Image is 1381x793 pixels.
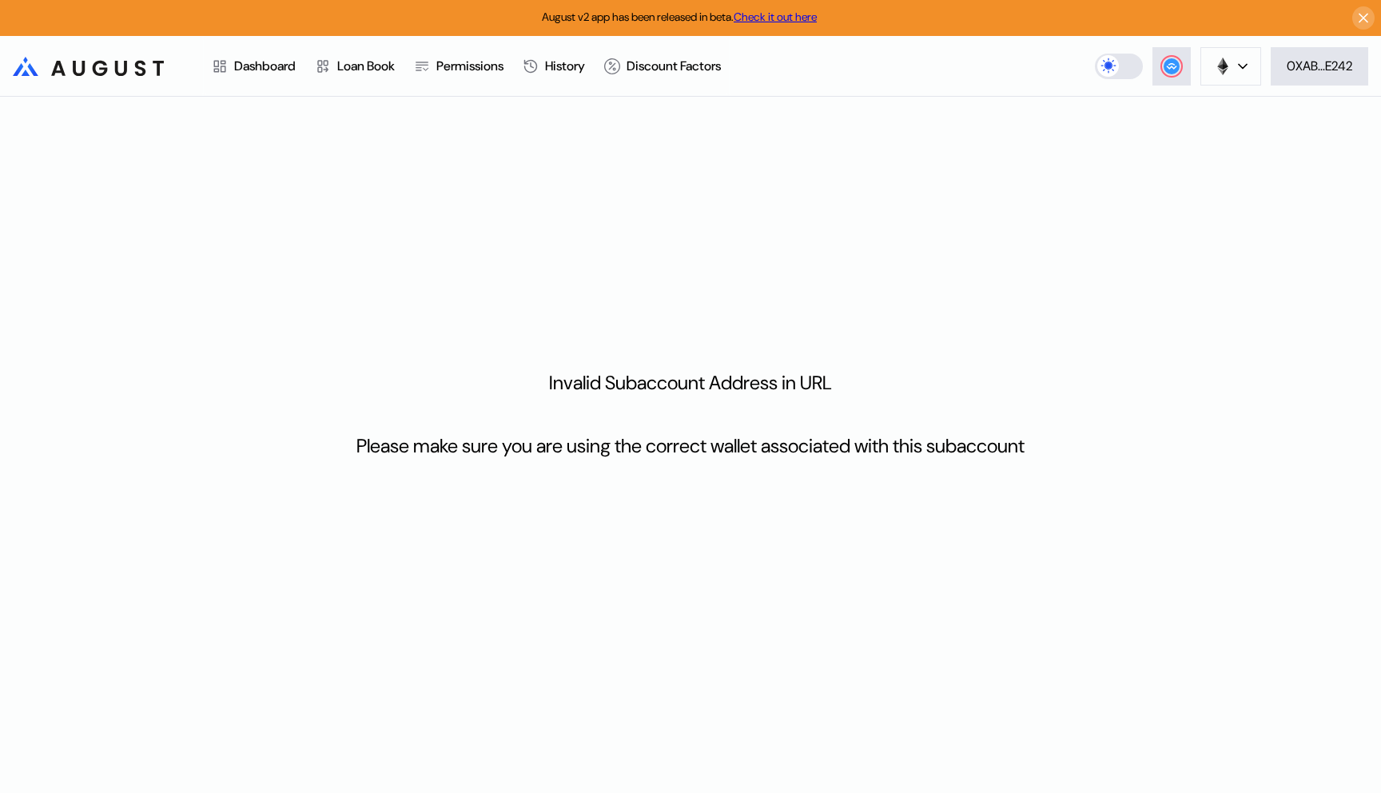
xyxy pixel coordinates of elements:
[1200,47,1261,86] button: chain logo
[513,37,595,96] a: History
[436,58,503,74] div: Permissions
[305,37,404,96] a: Loan Book
[734,10,817,24] a: Check it out here
[337,58,395,74] div: Loan Book
[202,37,305,96] a: Dashboard
[404,37,513,96] a: Permissions
[1214,58,1232,75] img: chain logo
[1287,58,1352,74] div: 0XAB...E242
[627,58,721,74] div: Discount Factors
[545,58,585,74] div: History
[1271,47,1368,86] button: 0XAB...E242
[542,10,817,24] span: August v2 app has been released in beta.
[549,370,832,395] p: Invalid Subaccount Address in URL
[234,58,296,74] div: Dashboard
[356,433,1025,458] p: Please make sure you are using the correct wallet associated with this subaccount
[595,37,730,96] a: Discount Factors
